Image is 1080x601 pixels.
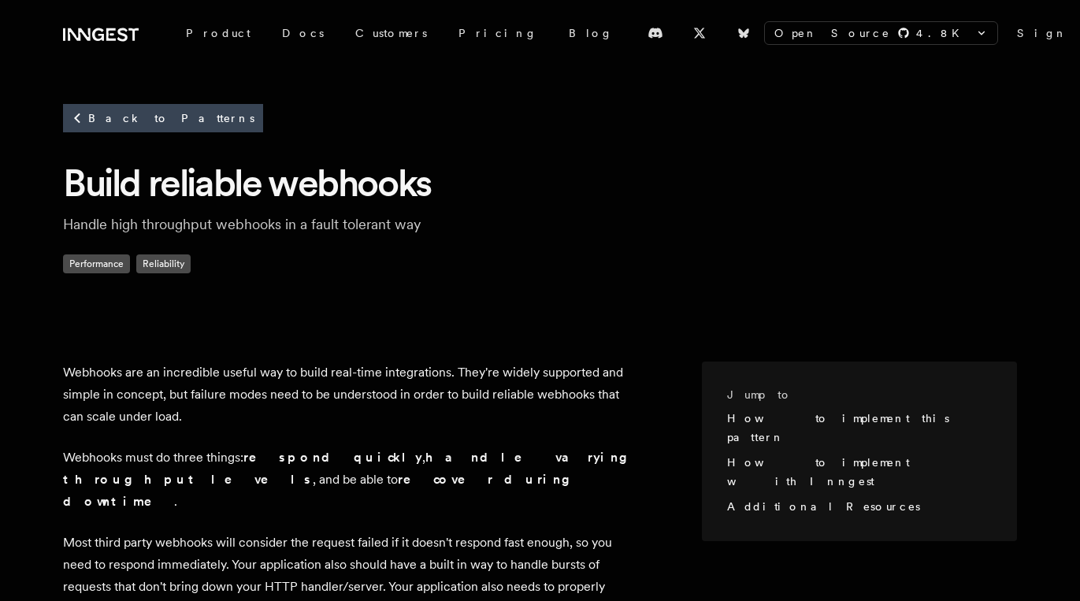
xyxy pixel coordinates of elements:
[340,19,443,47] a: Customers
[63,254,130,273] span: Performance
[63,362,639,428] p: Webhooks are an incredible useful way to build real-time integrations. They're widely supported a...
[63,447,639,513] p: Webhooks must do three things: , , and be able to .
[553,19,629,47] a: Blog
[170,19,266,47] div: Product
[774,25,891,41] span: Open Source
[443,19,553,47] a: Pricing
[63,213,567,236] p: Handle high throughput webhooks in a fault tolerant way
[727,387,979,403] h3: Jump to
[727,456,909,488] a: How to implement with Inngest
[727,500,920,513] a: Additional Resources
[727,412,949,443] a: How to implement this pattern
[63,104,263,132] a: Back to Patterns
[916,25,969,41] span: 4.8 K
[63,158,1017,207] h1: Build reliable webhooks
[682,20,717,46] a: X
[243,450,422,465] strong: respond quickly
[638,20,673,46] a: Discord
[726,20,761,46] a: Bluesky
[266,19,340,47] a: Docs
[136,254,191,273] span: Reliability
